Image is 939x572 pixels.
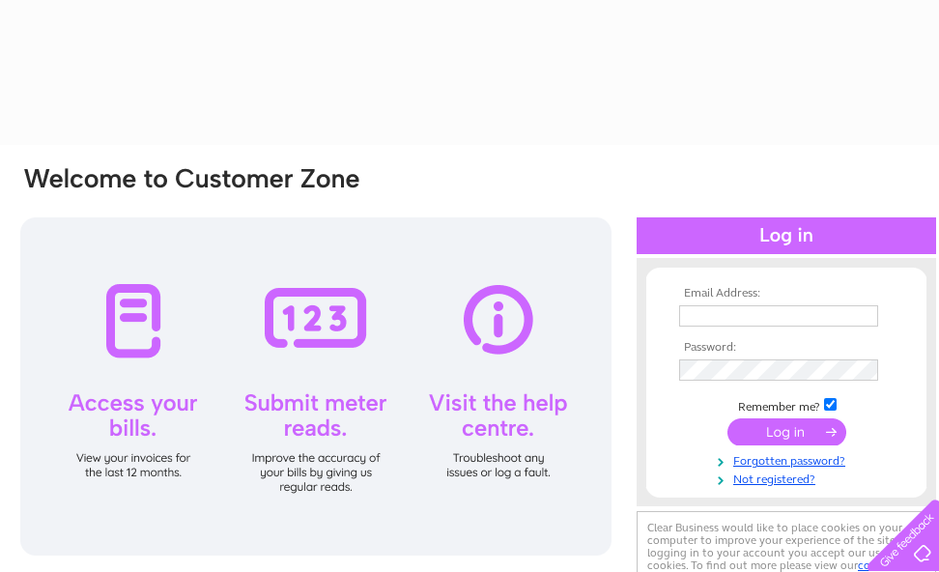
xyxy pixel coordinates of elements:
[727,418,846,445] input: Submit
[674,287,898,300] th: Email Address:
[674,341,898,355] th: Password:
[679,450,898,469] a: Forgotten password?
[674,395,898,415] td: Remember me?
[679,469,898,487] a: Not registered?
